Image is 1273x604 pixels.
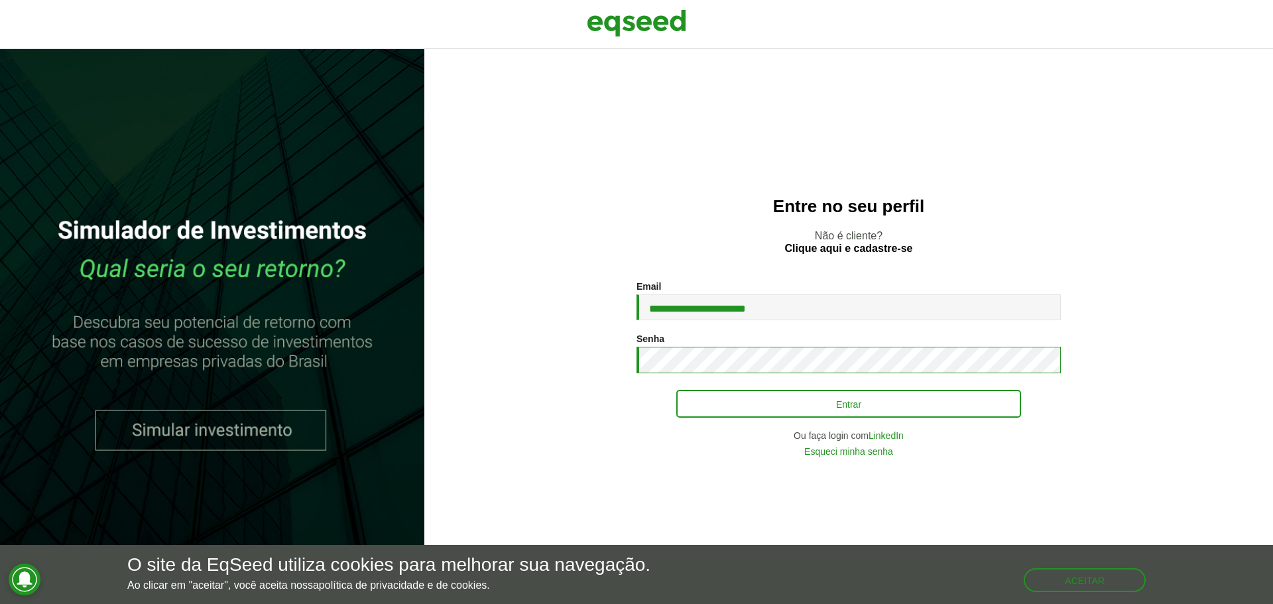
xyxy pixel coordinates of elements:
a: LinkedIn [869,431,904,440]
button: Aceitar [1024,568,1146,592]
img: EqSeed Logo [587,7,686,40]
label: Email [636,282,661,291]
div: Ou faça login com [636,431,1061,440]
button: Entrar [676,390,1021,418]
a: política de privacidade e de cookies [319,580,487,591]
a: Esqueci minha senha [804,447,893,456]
h5: O site da EqSeed utiliza cookies para melhorar sua navegação. [127,555,650,575]
p: Não é cliente? [451,229,1246,255]
h2: Entre no seu perfil [451,197,1246,216]
a: Clique aqui e cadastre-se [785,243,913,254]
p: Ao clicar em "aceitar", você aceita nossa . [127,579,650,591]
label: Senha [636,334,664,343]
